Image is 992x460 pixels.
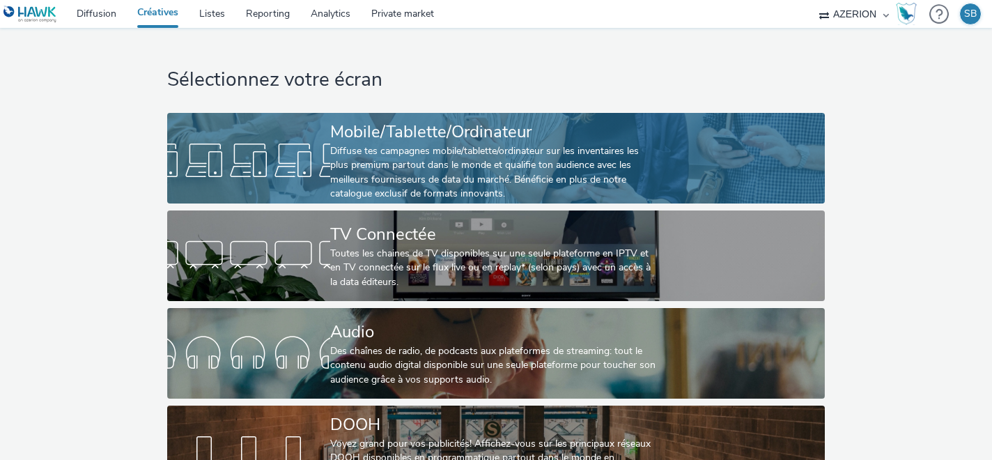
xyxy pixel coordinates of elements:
h1: Sélectionnez votre écran [167,67,826,93]
a: Mobile/Tablette/OrdinateurDiffuse tes campagnes mobile/tablette/ordinateur sur les inventaires le... [167,113,826,204]
img: undefined Logo [3,6,57,23]
div: SB [964,3,977,24]
div: Des chaînes de radio, de podcasts aux plateformes de streaming: tout le contenu audio digital dis... [330,344,656,387]
a: AudioDes chaînes de radio, de podcasts aux plateformes de streaming: tout le contenu audio digita... [167,308,826,399]
div: Audio [330,320,656,344]
div: DOOH [330,413,656,437]
div: Mobile/Tablette/Ordinateur [330,120,656,144]
a: Hawk Academy [896,3,922,25]
div: Diffuse tes campagnes mobile/tablette/ordinateur sur les inventaires les plus premium partout dan... [330,144,656,201]
div: Toutes les chaines de TV disponibles sur une seule plateforme en IPTV et en TV connectée sur le f... [330,247,656,289]
div: TV Connectée [330,222,656,247]
a: TV ConnectéeToutes les chaines de TV disponibles sur une seule plateforme en IPTV et en TV connec... [167,210,826,301]
img: Hawk Academy [896,3,917,25]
